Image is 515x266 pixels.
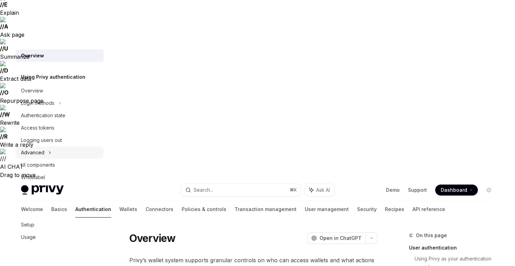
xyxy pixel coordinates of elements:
[21,201,43,218] a: Welcome
[21,233,36,241] div: Usage
[15,231,104,243] a: Usage
[357,201,377,218] a: Security
[119,201,137,218] a: Wallets
[412,201,445,218] a: API reference
[15,219,104,231] a: Setup
[408,187,427,193] a: Support
[181,184,301,196] button: Search...⌘K
[441,187,467,193] span: Dashboard
[409,242,500,253] a: User authentication
[21,221,34,229] div: Setup
[194,186,213,194] div: Search...
[316,187,330,193] span: Ask AI
[290,187,297,193] span: ⌘ K
[182,201,226,218] a: Policies & controls
[320,235,362,242] span: Open in ChatGPT
[307,232,366,244] button: Open in ChatGPT
[416,231,447,240] span: On this page
[305,201,349,218] a: User management
[385,201,404,218] a: Recipes
[483,185,494,196] button: Toggle dark mode
[304,184,335,196] button: Ask AI
[75,201,111,218] a: Authentication
[51,201,67,218] a: Basics
[21,185,64,195] img: light logo
[235,201,297,218] a: Transaction management
[146,201,173,218] a: Connectors
[386,187,400,193] a: Demo
[129,232,176,244] h1: Overview
[435,185,478,196] a: Dashboard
